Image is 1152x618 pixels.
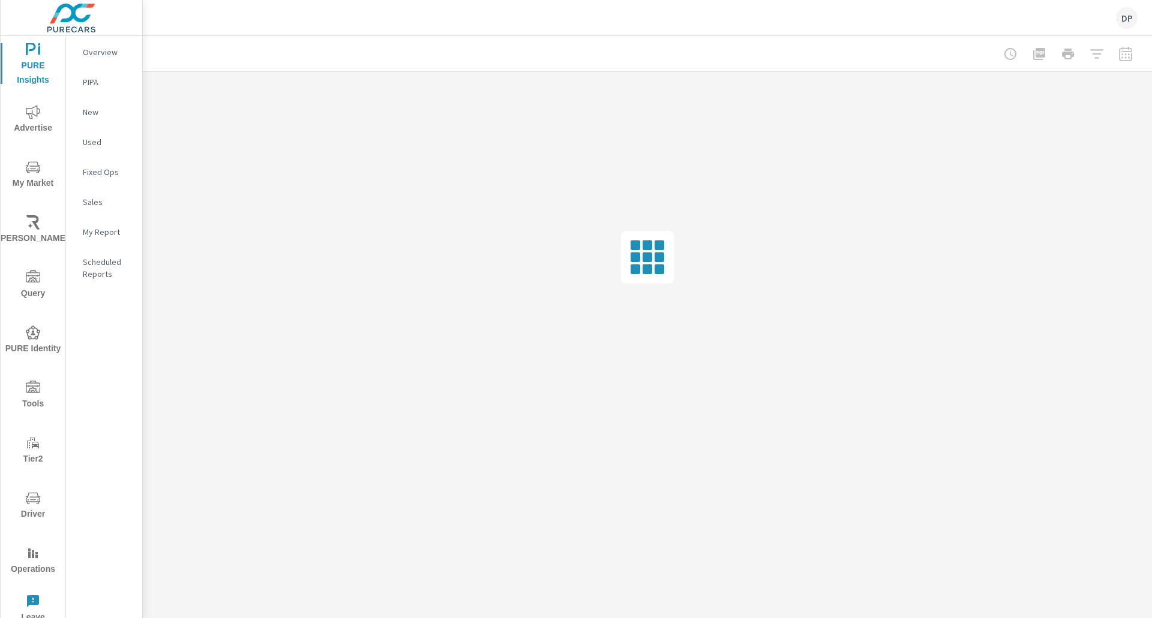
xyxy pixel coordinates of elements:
p: PIPA [83,76,133,88]
div: Fixed Ops [66,163,142,181]
span: My Market [4,160,62,191]
span: Driver [4,491,62,521]
span: Tools [4,381,62,411]
p: Sales [83,196,133,208]
div: New [66,103,142,121]
span: [PERSON_NAME] [4,215,62,246]
p: New [83,106,133,118]
span: PURE Identity [4,325,62,356]
div: PIPA [66,73,142,91]
span: PURE Insights [4,43,62,88]
span: Operations [4,546,62,577]
p: Fixed Ops [83,166,133,178]
div: Used [66,133,142,151]
p: Scheduled Reports [83,256,133,280]
div: Sales [66,193,142,211]
span: Advertise [4,105,62,135]
p: Used [83,136,133,148]
div: Scheduled Reports [66,253,142,283]
div: Overview [66,43,142,61]
div: DP [1116,7,1138,29]
span: Query [4,270,62,301]
p: My Report [83,226,133,238]
p: Overview [83,46,133,58]
span: Tier2 [4,436,62,466]
div: My Report [66,223,142,241]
